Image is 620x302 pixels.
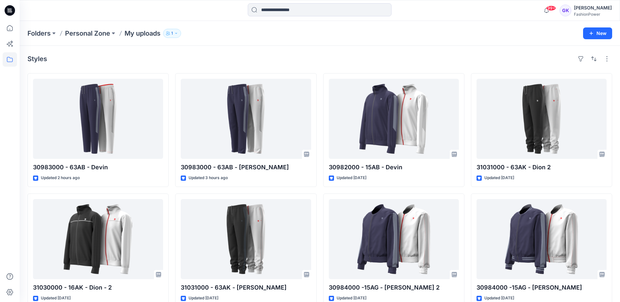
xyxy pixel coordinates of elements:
[189,295,218,302] p: Updated [DATE]
[125,29,160,38] p: My uploads
[171,30,173,37] p: 1
[329,163,459,172] p: 30982000 - 15AB - Devin
[484,175,514,181] p: Updated [DATE]
[329,199,459,279] a: 30984000 -15AG - Dana 2
[27,29,51,38] a: Folders
[65,29,110,38] a: Personal Zone
[477,79,607,159] a: 31031000 - 63AK - Dion 2
[329,283,459,292] p: 30984000 -15AG - [PERSON_NAME] 2
[27,55,47,63] h4: Styles
[337,175,366,181] p: Updated [DATE]
[163,29,181,38] button: 1
[546,6,556,11] span: 99+
[477,163,607,172] p: 31031000 - 63AK - Dion 2
[181,283,311,292] p: 31031000 - 63AK - [PERSON_NAME]
[181,79,311,159] a: 30983000 - 63AB - Devin old
[477,283,607,292] p: 30984000 -15AG - [PERSON_NAME]
[33,283,163,292] p: 31030000 - 16AK - Dion - 2
[477,199,607,279] a: 30984000 -15AG - Dana
[189,175,228,181] p: Updated 3 hours ago
[41,175,80,181] p: Updated 2 hours ago
[41,295,71,302] p: Updated [DATE]
[181,163,311,172] p: 30983000 - 63AB - [PERSON_NAME]
[181,199,311,279] a: 31031000 - 63AK - Dion
[484,295,514,302] p: Updated [DATE]
[574,4,612,12] div: [PERSON_NAME]
[583,27,612,39] button: New
[33,199,163,279] a: 31030000 - 16AK - Dion - 2
[574,12,612,17] div: FashionPower
[560,5,571,16] div: GK
[33,163,163,172] p: 30983000 - 63AB - Devin
[33,79,163,159] a: 30983000 - 63AB - Devin
[337,295,366,302] p: Updated [DATE]
[329,79,459,159] a: 30982000 - 15AB - Devin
